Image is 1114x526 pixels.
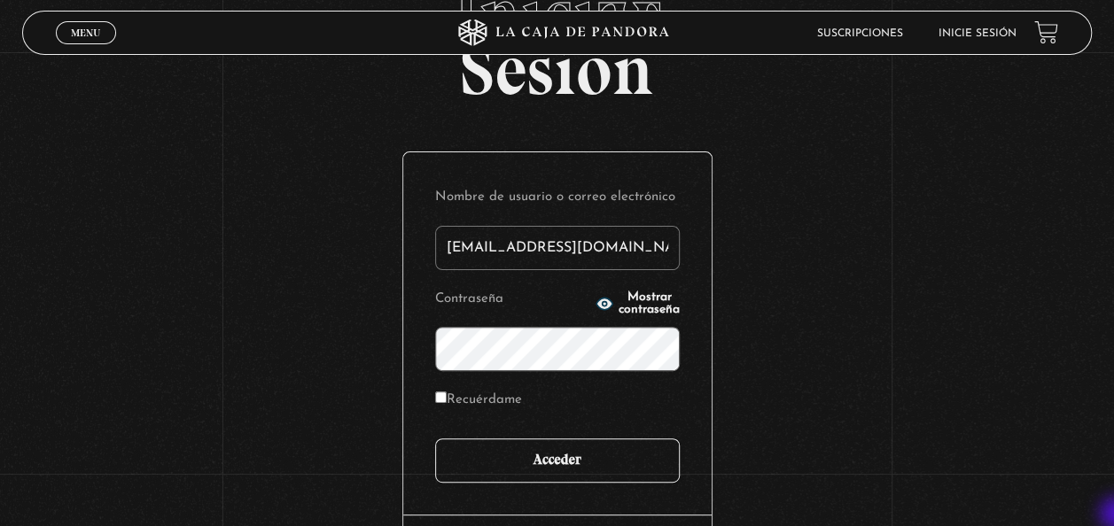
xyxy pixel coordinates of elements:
[817,28,903,39] a: Suscripciones
[71,27,100,38] span: Menu
[435,286,591,313] label: Contraseña
[939,28,1017,39] a: Inicie sesión
[435,391,447,403] input: Recuérdame
[435,184,680,212] label: Nombre de usuario o correo electrónico
[619,291,680,316] span: Mostrar contraseña
[1034,20,1058,44] a: View your shopping cart
[435,387,522,414] label: Recuérdame
[596,291,680,316] button: Mostrar contraseña
[66,43,107,55] span: Cerrar
[435,438,680,483] input: Acceder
